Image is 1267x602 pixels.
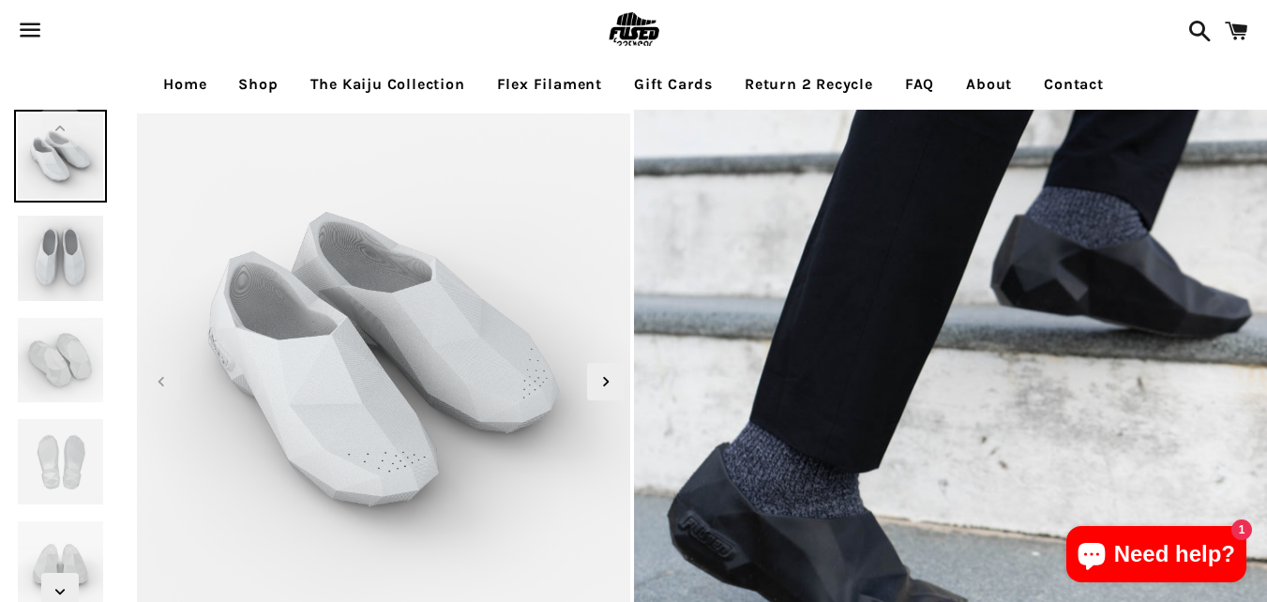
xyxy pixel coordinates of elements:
[296,61,479,108] a: The Kaiju Collection
[143,363,180,400] div: Previous slide
[952,61,1026,108] a: About
[483,61,616,108] a: Flex Filament
[224,61,292,108] a: Shop
[891,61,948,108] a: FAQ
[14,314,107,407] img: [3D printed Shoes] - lightweight custom 3dprinted shoes sneakers sandals fused footwear
[14,415,107,508] img: [3D printed Shoes] - lightweight custom 3dprinted shoes sneakers sandals fused footwear
[731,61,887,108] a: Return 2 Recycle
[14,110,107,203] img: [3D printed Shoes] - lightweight custom 3dprinted shoes sneakers sandals fused footwear
[587,363,625,400] div: Next slide
[1030,61,1118,108] a: Contact
[620,61,727,108] a: Gift Cards
[1061,526,1252,587] inbox-online-store-chat: Shopify online store chat
[149,61,220,108] a: Home
[14,212,107,305] img: [3D printed Shoes] - lightweight custom 3dprinted shoes sneakers sandals fused footwear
